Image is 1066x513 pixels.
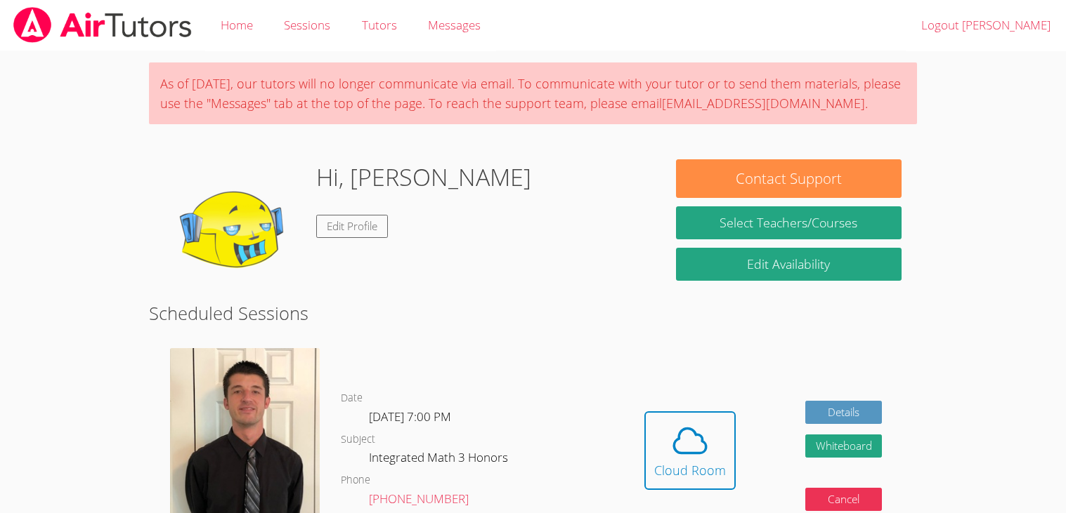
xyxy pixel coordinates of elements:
[676,248,901,281] a: Edit Availability
[341,472,370,489] dt: Phone
[149,300,916,326] h2: Scheduled Sessions
[428,17,481,33] span: Messages
[805,401,883,424] a: Details
[805,434,883,458] button: Whiteboard
[341,431,375,448] dt: Subject
[164,159,305,300] img: default.png
[369,448,511,472] dd: Integrated Math 3 Honors
[369,408,451,425] span: [DATE] 7:00 PM
[316,159,531,195] h1: Hi, [PERSON_NAME]
[149,62,916,124] div: As of [DATE], our tutors will no longer communicate via email. To communicate with your tutor or ...
[805,488,883,511] button: Cancel
[341,389,363,407] dt: Date
[369,491,469,507] a: [PHONE_NUMBER]
[12,7,193,43] img: airtutors_banner-c4298cdbf04f3fff15de1276eac7730deb9818008684d7c2e4769d2f7ddbe033.png
[644,411,736,490] button: Cloud Room
[676,206,901,239] a: Select Teachers/Courses
[654,460,726,480] div: Cloud Room
[316,215,388,238] a: Edit Profile
[676,159,901,198] button: Contact Support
